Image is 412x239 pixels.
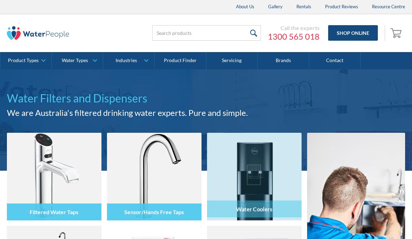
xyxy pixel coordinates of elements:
[8,58,39,63] div: Product Types
[116,58,137,63] div: Industries
[389,25,405,41] a: Open empty cart
[52,52,103,69] a: Water Types
[0,52,51,69] a: Product Types
[268,24,320,31] div: Call the experts
[390,27,403,38] img: shopping cart
[152,25,261,41] input: Search products
[103,52,154,69] a: Industries
[7,26,69,40] img: The Water People
[7,133,101,220] img: Filtered Water Taps
[62,58,88,63] div: Water Types
[328,25,378,41] a: Shop Online
[268,31,320,42] a: 1300 565 018
[206,52,258,69] a: Servicing
[107,133,202,220] img: Sensor/Hands Free Taps
[309,52,361,69] a: Contact
[207,133,302,220] img: Water Coolers
[258,52,309,69] a: Brands
[155,52,206,69] a: Product Finder
[124,209,184,215] h4: Sensor/Hands Free Taps
[236,206,272,212] h4: Water Coolers
[30,209,78,215] h4: Filtered Water Taps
